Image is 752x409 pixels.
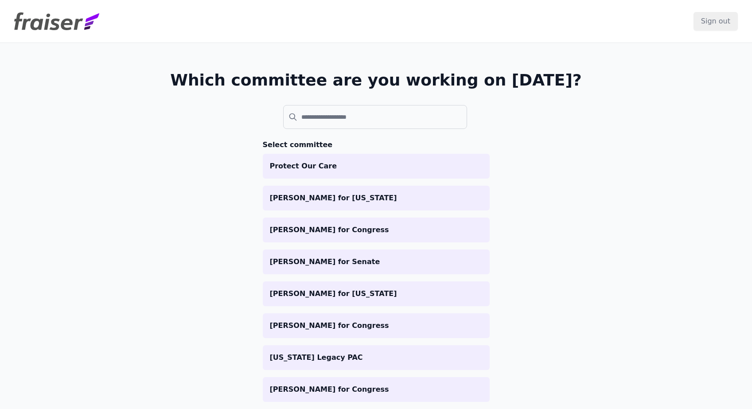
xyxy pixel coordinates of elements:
[694,12,738,31] input: Sign out
[270,320,483,331] p: [PERSON_NAME] for Congress
[270,384,483,395] p: [PERSON_NAME] for Congress
[270,257,483,267] p: [PERSON_NAME] for Senate
[263,218,490,242] a: [PERSON_NAME] for Congress
[263,377,490,402] a: [PERSON_NAME] for Congress
[263,186,490,210] a: [PERSON_NAME] for [US_STATE]
[263,249,490,274] a: [PERSON_NAME] for Senate
[170,71,582,89] h1: Which committee are you working on [DATE]?
[263,154,490,179] a: Protect Our Care
[263,281,490,306] a: [PERSON_NAME] for [US_STATE]
[270,161,483,171] p: Protect Our Care
[263,313,490,338] a: [PERSON_NAME] for Congress
[270,352,483,363] p: [US_STATE] Legacy PAC
[270,193,483,203] p: [PERSON_NAME] for [US_STATE]
[263,140,490,150] h3: Select committee
[270,288,483,299] p: [PERSON_NAME] for [US_STATE]
[14,12,99,30] img: Fraiser Logo
[270,225,483,235] p: [PERSON_NAME] for Congress
[263,345,490,370] a: [US_STATE] Legacy PAC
